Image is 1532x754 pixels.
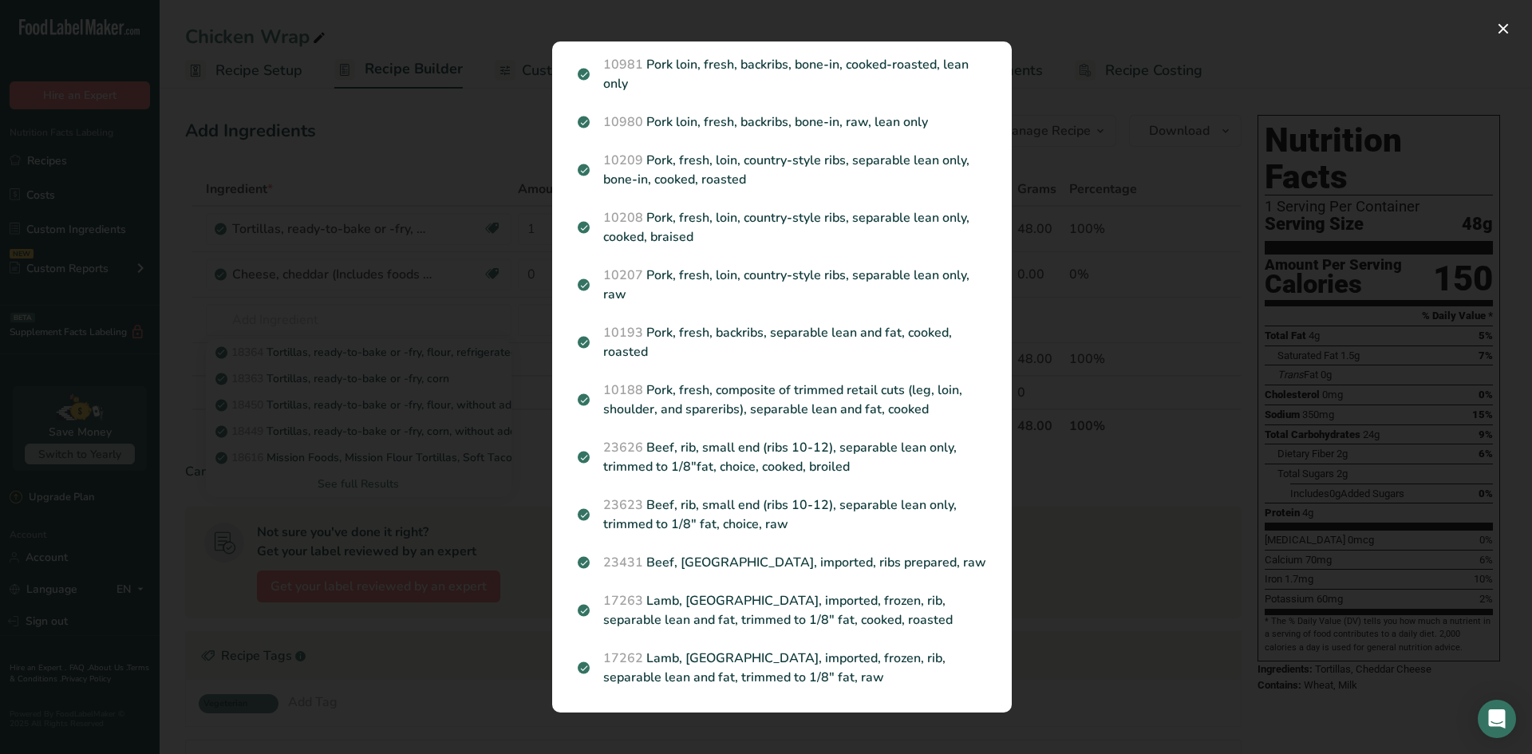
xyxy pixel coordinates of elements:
p: Lamb, [GEOGRAPHIC_DATA], imported, frozen, rib, separable lean and fat, trimmed to 1/8" fat, cook... [578,591,986,630]
p: Pork loin, fresh, backribs, bone-in, cooked-roasted, lean only [578,55,986,93]
p: Beef, rib, small end (ribs 10-12), separable lean only, trimmed to 1/8" fat, choice, raw [578,495,986,534]
p: Pork loin, fresh, backribs, bone-in, raw, lean only [578,113,986,132]
p: Pork, fresh, loin, country-style ribs, separable lean only, raw [578,266,986,304]
div: Open Intercom Messenger [1478,700,1516,738]
span: 10981 [603,56,643,73]
span: 10188 [603,381,643,399]
p: Pork, fresh, composite of trimmed retail cuts (leg, loin, shoulder, and spareribs), separable lea... [578,381,986,419]
p: Pork, fresh, loin, country-style ribs, separable lean only, cooked, braised [578,208,986,247]
span: 10980 [603,113,643,131]
p: Beef, [GEOGRAPHIC_DATA], imported, ribs prepared, raw [578,553,986,572]
span: 23431 [603,554,643,571]
p: Beef, rib, small end (ribs 10-12), separable lean only, trimmed to 1/8"fat, choice, cooked, broiled [578,438,986,476]
p: Pork, fresh, loin, country-style ribs, separable lean only, bone-in, cooked, roasted [578,151,986,189]
span: 10193 [603,324,643,341]
span: 10208 [603,209,643,227]
p: Lamb, [GEOGRAPHIC_DATA], imported, frozen, rib, separable lean and fat, trimmed to 1/8" fat, raw [578,649,986,687]
span: 17262 [603,649,643,667]
p: Pork, fresh, backribs, separable lean and fat, cooked, roasted [578,323,986,361]
span: 10209 [603,152,643,169]
span: 23626 [603,439,643,456]
span: 23623 [603,496,643,514]
span: 17263 [603,592,643,610]
span: 10207 [603,266,643,284]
